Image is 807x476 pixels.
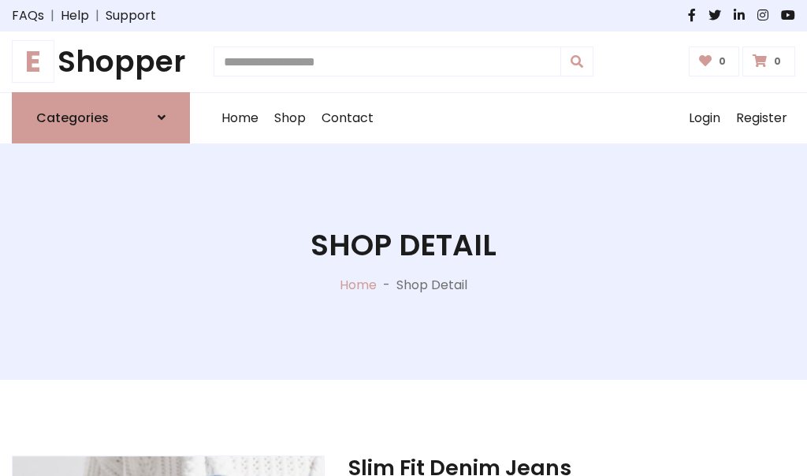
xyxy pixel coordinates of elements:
span: 0 [715,54,730,69]
h1: Shopper [12,44,190,80]
p: - [377,276,396,295]
h6: Categories [36,110,109,125]
a: Help [61,6,89,25]
h1: Shop Detail [311,228,496,263]
a: Categories [12,92,190,143]
span: E [12,40,54,83]
span: 0 [770,54,785,69]
a: Shop [266,93,314,143]
a: EShopper [12,44,190,80]
p: Shop Detail [396,276,467,295]
a: 0 [689,46,740,76]
a: Register [728,93,795,143]
span: | [89,6,106,25]
a: 0 [742,46,795,76]
a: Login [681,93,728,143]
a: Contact [314,93,381,143]
a: Home [214,93,266,143]
a: FAQs [12,6,44,25]
a: Support [106,6,156,25]
span: | [44,6,61,25]
a: Home [340,276,377,294]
